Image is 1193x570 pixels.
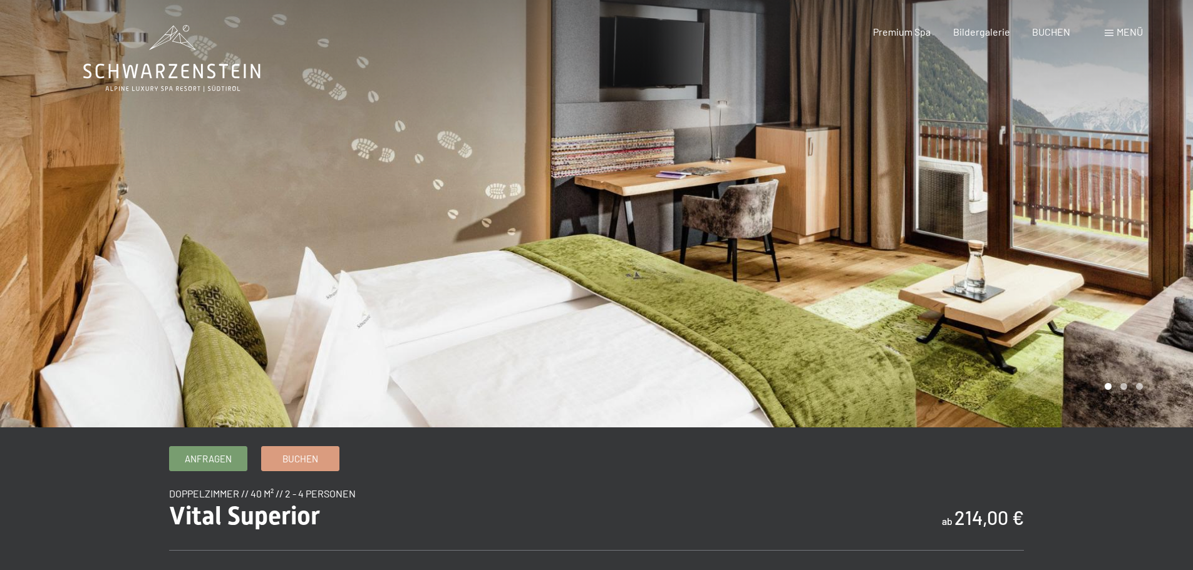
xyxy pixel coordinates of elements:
[169,487,356,499] span: Doppelzimmer // 40 m² // 2 - 4 Personen
[170,447,247,471] a: Anfragen
[185,452,232,466] span: Anfragen
[873,26,931,38] a: Premium Spa
[1032,26,1070,38] a: BUCHEN
[953,26,1010,38] a: Bildergalerie
[282,452,318,466] span: Buchen
[262,447,339,471] a: Buchen
[942,515,953,527] span: ab
[169,501,320,531] span: Vital Superior
[954,506,1024,529] b: 214,00 €
[1117,26,1143,38] span: Menü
